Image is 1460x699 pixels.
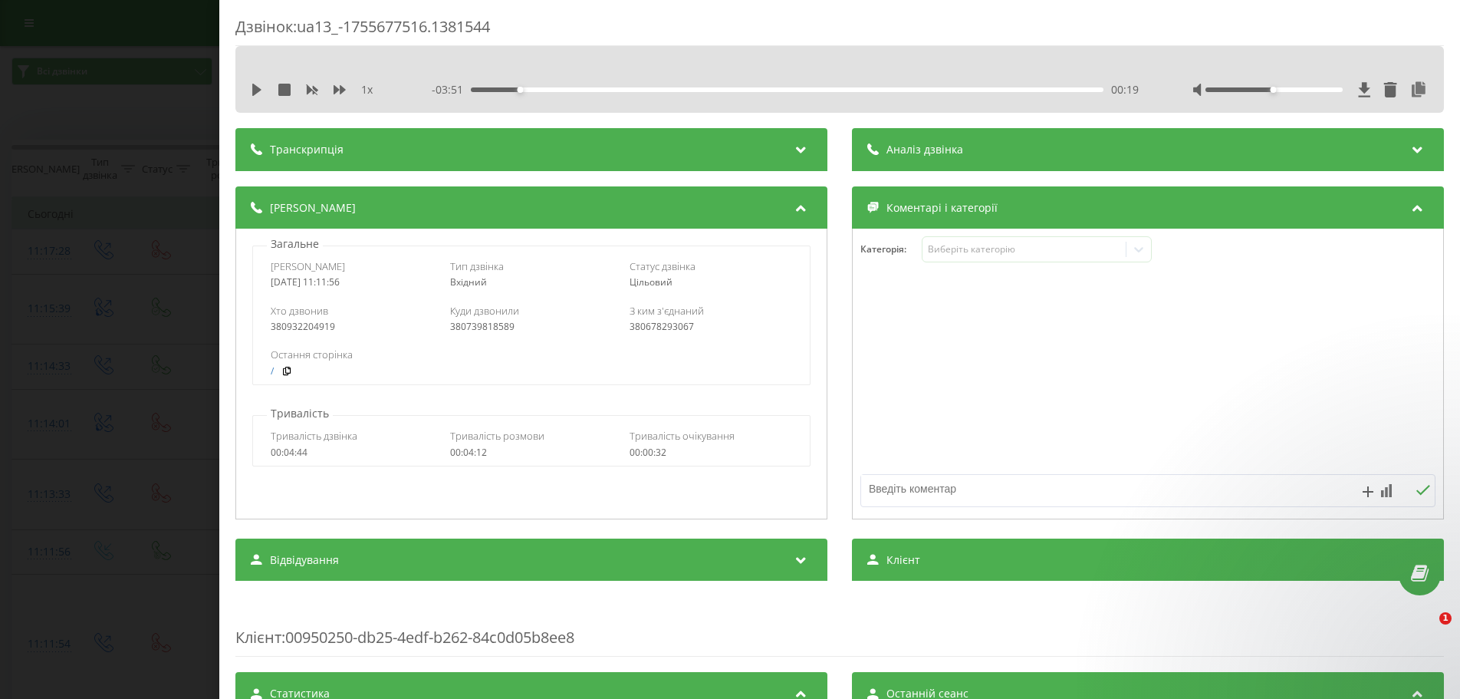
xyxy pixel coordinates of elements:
[629,304,703,318] span: З ким з'єднаний
[271,447,434,458] div: 00:04:44
[1439,612,1452,625] span: 1
[860,244,922,255] h4: Категорія :
[361,82,373,97] span: 1 x
[629,259,695,273] span: Статус дзвінка
[431,82,470,97] span: - 03:51
[450,447,613,458] div: 00:04:12
[271,366,274,377] a: /
[267,236,323,252] p: Загальне
[886,200,998,216] span: Коментарі і категорії
[271,259,345,273] span: [PERSON_NAME]
[1408,612,1445,649] iframe: Intercom live chat
[629,429,734,443] span: Тривалість очікування
[450,429,544,443] span: Тривалість розмови
[629,447,792,458] div: 00:00:32
[450,259,504,273] span: Тип дзвінка
[235,596,1444,657] div: : 00950250-db25-4edf-b262-84c0d05b8ee8
[517,87,523,93] div: Accessibility label
[271,348,353,361] span: Остання сторінка
[271,277,434,288] div: [DATE] 11:11:56
[629,321,792,332] div: 380678293067
[267,406,333,421] p: Тривалість
[450,304,519,318] span: Куди дзвонили
[271,304,328,318] span: Хто дзвонив
[1270,87,1276,93] div: Accessibility label
[450,275,487,289] span: Вхідний
[235,627,281,648] span: Клієнт
[270,552,339,568] span: Відвідування
[235,16,1444,46] div: Дзвінок : ua13_-1755677516.1381544
[886,142,963,157] span: Аналіз дзвінка
[886,552,920,568] span: Клієнт
[450,321,613,332] div: 380739818589
[928,243,1120,256] div: Виберіть категорію
[271,429,357,443] span: Тривалість дзвінка
[629,275,672,289] span: Цільовий
[1110,82,1138,97] span: 00:19
[271,321,434,332] div: 380932204919
[270,142,344,157] span: Транскрипція
[270,200,356,216] span: [PERSON_NAME]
